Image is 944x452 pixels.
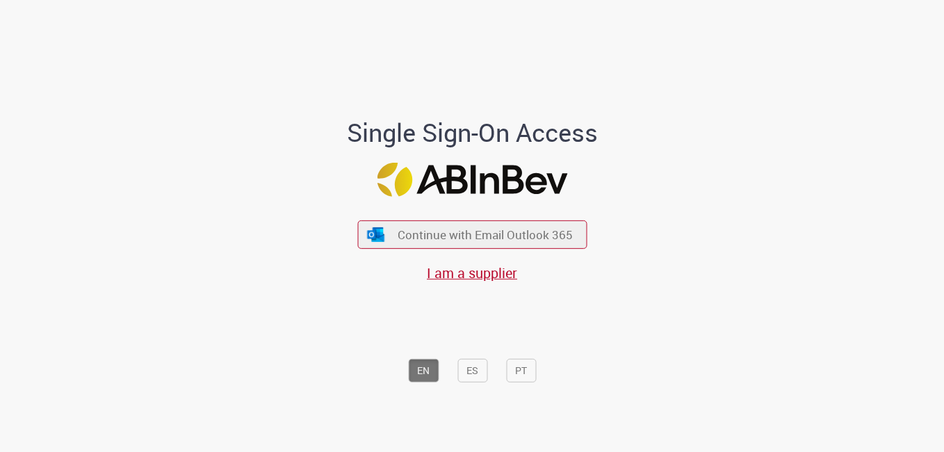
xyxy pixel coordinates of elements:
img: Logo ABInBev [377,163,567,197]
button: ES [457,359,487,382]
a: I am a supplier [427,264,517,282]
img: ícone Azure/Microsoft 360 [366,227,386,242]
button: ícone Azure/Microsoft 360 Continue with Email Outlook 365 [357,220,587,249]
button: EN [408,359,439,382]
span: Continue with Email Outlook 365 [398,227,573,243]
h1: Single Sign-On Access [279,118,665,146]
button: PT [506,359,536,382]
